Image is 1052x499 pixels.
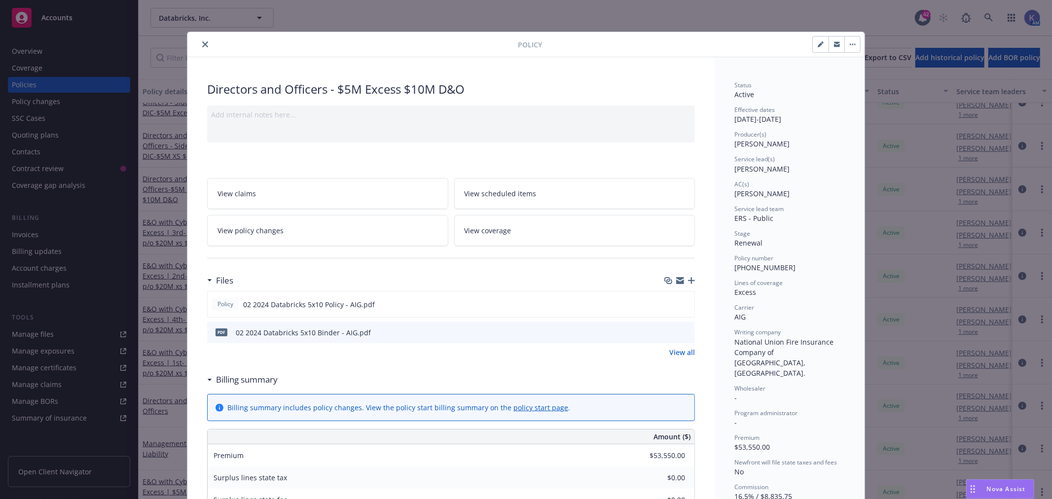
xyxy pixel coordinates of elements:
[734,442,770,452] span: $53,550.00
[214,451,244,460] span: Premium
[734,81,752,89] span: Status
[207,274,233,287] div: Files
[666,299,674,310] button: download file
[465,188,537,199] span: View scheduled items
[734,106,775,114] span: Effective dates
[734,164,790,174] span: [PERSON_NAME]
[734,433,760,442] span: Premium
[734,384,765,392] span: Wholesaler
[734,393,737,402] span: -
[243,299,375,310] span: 02 2024 Databricks 5x10 Policy - AIG.pdf
[454,178,695,209] a: View scheduled items
[734,254,773,262] span: Policy number
[627,470,691,485] input: 0.00
[734,139,790,148] span: [PERSON_NAME]
[207,178,448,209] a: View claims
[734,205,784,213] span: Service lead team
[734,279,783,287] span: Lines of coverage
[734,287,756,297] span: Excess
[216,328,227,336] span: pdf
[518,39,542,50] span: Policy
[236,327,371,338] div: 02 2024 Databricks 5x10 Binder - AIG.pdf
[734,130,766,139] span: Producer(s)
[216,300,235,309] span: Policy
[465,225,511,236] span: View coverage
[734,263,796,272] span: [PHONE_NUMBER]
[218,188,256,199] span: View claims
[207,81,695,98] div: Directors and Officers - $5M Excess $10M D&O
[734,458,837,466] span: Newfront will file state taxes and fees
[734,189,790,198] span: [PERSON_NAME]
[216,274,233,287] h3: Files
[734,409,798,417] span: Program administrator
[734,337,835,378] span: National Union Fire Insurance Company of [GEOGRAPHIC_DATA], [GEOGRAPHIC_DATA].
[734,155,775,163] span: Service lead(s)
[627,448,691,463] input: 0.00
[211,109,691,120] div: Add internal notes here...
[734,229,750,238] span: Stage
[454,215,695,246] a: View coverage
[734,214,773,223] span: ERS - Public
[682,327,691,338] button: preview file
[734,180,749,188] span: AC(s)
[216,373,278,386] h3: Billing summary
[734,303,754,312] span: Carrier
[734,483,768,491] span: Commission
[734,328,781,336] span: Writing company
[734,312,746,321] span: AIG
[227,402,570,413] div: Billing summary includes policy changes. View the policy start billing summary on the .
[218,225,284,236] span: View policy changes
[666,327,674,338] button: download file
[734,106,845,124] div: [DATE] - [DATE]
[987,485,1026,493] span: Nova Assist
[214,473,287,482] span: Surplus lines state tax
[513,403,568,412] a: policy start page
[207,373,278,386] div: Billing summary
[682,299,690,310] button: preview file
[653,431,690,442] span: Amount ($)
[734,418,737,427] span: -
[199,38,211,50] button: close
[967,480,979,499] div: Drag to move
[734,238,762,248] span: Renewal
[734,90,754,99] span: Active
[966,479,1034,499] button: Nova Assist
[669,347,695,357] a: View all
[734,467,744,476] span: No
[207,215,448,246] a: View policy changes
